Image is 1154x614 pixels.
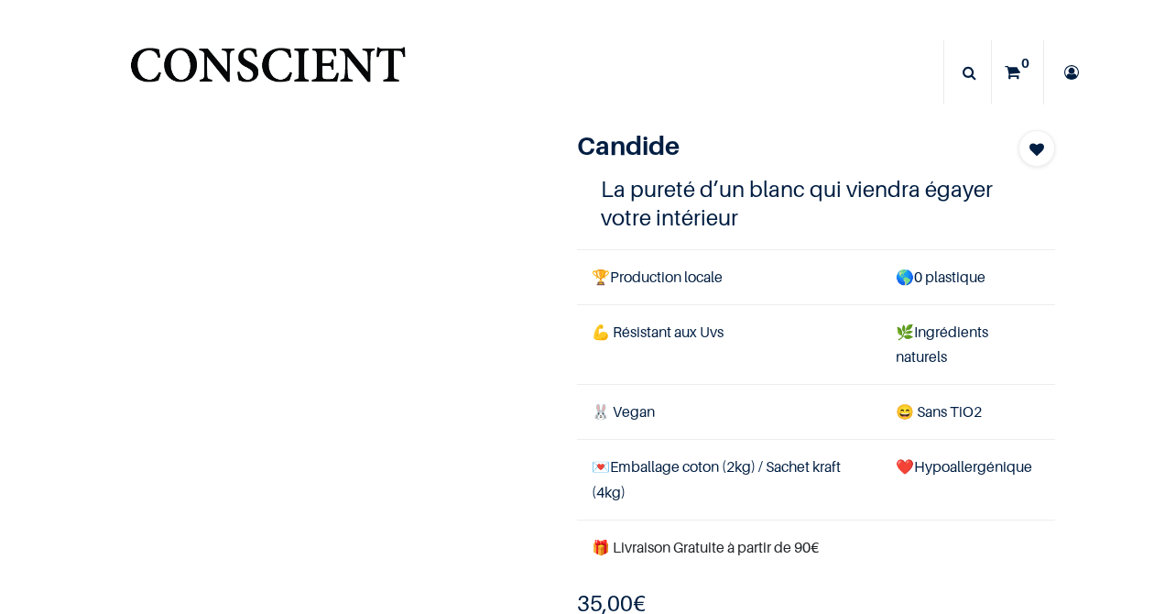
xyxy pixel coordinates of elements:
[577,440,881,520] td: Emballage coton (2kg) / Sachet kraft (4kg)
[1029,138,1044,160] span: Add to wishlist
[592,538,819,556] font: 🎁 Livraison Gratuite à partir de 90€
[126,37,409,109] a: Logo of Conscient
[992,40,1043,104] a: 0
[881,440,1055,520] td: ❤️Hypoallergénique
[577,130,984,161] h1: Candide
[1017,54,1034,72] sup: 0
[592,457,610,476] span: 💌
[881,304,1055,384] td: Ingrédients naturels
[1018,130,1055,167] button: Add to wishlist
[881,249,1055,304] td: 0 plastique
[592,402,655,421] span: 🐰 Vegan
[896,323,914,341] span: 🌿
[592,323,724,341] span: 💪 Résistant aux Uvs
[896,402,925,421] span: 😄 S
[896,268,914,286] span: 🌎
[577,249,881,304] td: Production locale
[881,385,1055,440] td: ans TiO2
[1060,496,1146,582] iframe: Tidio Chat
[601,175,1031,232] h4: La pureté d’un blanc qui viendra égayer votre intérieur
[126,37,409,109] img: Conscient
[592,268,610,286] span: 🏆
